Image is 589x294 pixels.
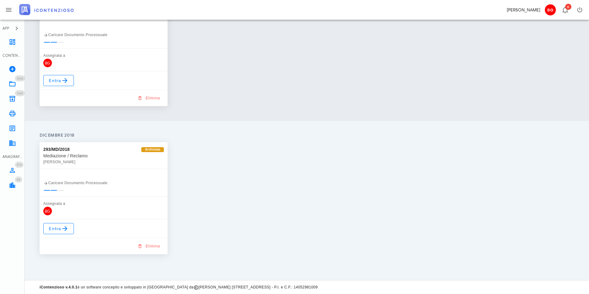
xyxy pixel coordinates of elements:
div: Mediazione / Reclamo [43,153,164,159]
div: Assegnata a [43,52,164,59]
button: Distintivo [557,2,572,17]
div: Assegnata a [43,201,164,207]
button: Elimina [134,94,164,102]
span: Distintivo [15,90,25,96]
button: Elimina [134,242,164,251]
span: BG [545,4,556,15]
span: BG [43,207,52,215]
span: 55 [17,178,20,182]
h4: dicembre 2018 [40,132,574,139]
a: Entra [43,223,74,234]
div: [PERSON_NAME] [43,159,164,165]
span: BG [43,59,52,67]
strong: iContenzioso v.4.0.1 [40,285,77,289]
div: Caricare Documento Processuale [43,32,164,38]
span: Entra [49,225,69,232]
span: Distintivo [15,75,25,81]
span: Elimina [139,95,160,101]
span: Entra [49,77,69,84]
span: Distintivo [15,162,23,168]
div: [PERSON_NAME] [507,7,540,13]
span: Distintivo [15,176,22,183]
span: 573 [17,163,22,167]
img: logo-text-2x.png [19,4,74,15]
div: Caricare Documento Processuale [43,180,164,186]
span: Elimina [139,243,160,249]
div: 293/MD/2018 [43,146,70,153]
span: Distintivo [565,4,571,10]
div: ANAGRAFICA [2,154,22,159]
div: CONTENZIOSO [2,53,22,58]
span: 1042 [17,77,23,81]
span: 1160 [17,91,23,95]
span: Archiviata [145,147,160,152]
button: BG [543,2,557,17]
a: Entra [43,75,74,86]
